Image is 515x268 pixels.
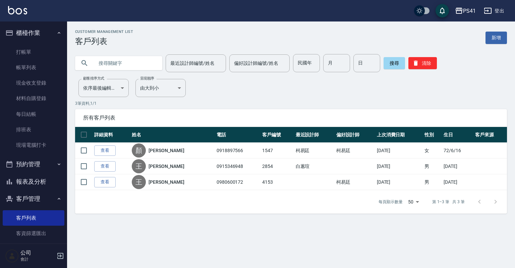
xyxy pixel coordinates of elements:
[3,106,64,122] a: 每日結帳
[3,137,64,153] a: 現場電腦打卡
[215,174,261,190] td: 0980600172
[481,5,507,17] button: 登出
[3,210,64,226] a: 客戶列表
[423,174,442,190] td: 男
[130,127,215,143] th: 姓名
[3,91,64,106] a: 材料自購登錄
[132,159,146,173] div: 王
[463,7,476,15] div: PS41
[375,159,423,174] td: [DATE]
[149,163,184,170] a: [PERSON_NAME]
[215,159,261,174] td: 0915346948
[375,127,423,143] th: 上次消費日期
[94,161,116,172] a: 查看
[75,37,133,46] h3: 客戶列表
[94,145,116,156] a: 查看
[149,179,184,185] a: [PERSON_NAME]
[132,175,146,189] div: 王
[261,127,294,143] th: 客戶編號
[3,122,64,137] a: 排班表
[442,127,473,143] th: 生日
[423,159,442,174] td: 男
[93,127,130,143] th: 詳細資料
[405,193,421,211] div: 50
[135,79,186,97] div: 由大到小
[408,57,437,69] button: 清除
[3,155,64,173] button: 預約管理
[452,4,478,18] button: PS41
[5,249,19,263] img: Person
[379,199,403,205] p: 每頁顯示數量
[3,173,64,190] button: 報表及分析
[3,226,64,241] a: 客資篩選匯出
[375,174,423,190] td: [DATE]
[3,75,64,91] a: 現金收支登錄
[215,127,261,143] th: 電話
[442,159,473,174] td: [DATE]
[432,199,465,205] p: 第 1–3 筆 共 3 筆
[140,76,154,81] label: 呈現順序
[3,241,64,257] a: 卡券管理
[3,60,64,75] a: 帳單列表
[132,143,146,158] div: 顏
[261,159,294,174] td: 2854
[8,6,27,14] img: Logo
[94,54,157,72] input: 搜尋關鍵字
[294,127,335,143] th: 最近設計師
[375,143,423,159] td: [DATE]
[261,143,294,159] td: 1547
[294,159,335,174] td: 白蕙瑄
[473,127,507,143] th: 客戶來源
[442,143,473,159] td: 72/6/16
[436,4,449,17] button: save
[149,147,184,154] a: [PERSON_NAME]
[75,30,133,34] h2: Customer Management List
[423,143,442,159] td: 女
[335,143,375,159] td: 柯易廷
[261,174,294,190] td: 4153
[335,127,375,143] th: 偏好設計師
[20,250,55,256] h5: 公司
[384,57,405,69] button: 搜尋
[3,24,64,42] button: 櫃檯作業
[20,256,55,262] p: 會計
[75,100,507,106] p: 3 筆資料, 1 / 1
[335,174,375,190] td: 柯易廷
[78,79,129,97] div: 依序最後編輯時間
[485,32,507,44] a: 新增
[423,127,442,143] th: 性別
[83,115,499,121] span: 所有客戶列表
[442,174,473,190] td: [DATE]
[94,177,116,187] a: 查看
[3,44,64,60] a: 打帳單
[294,143,335,159] td: 柯易廷
[3,190,64,208] button: 客戶管理
[215,143,261,159] td: 0918897566
[83,76,104,81] label: 顧客排序方式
